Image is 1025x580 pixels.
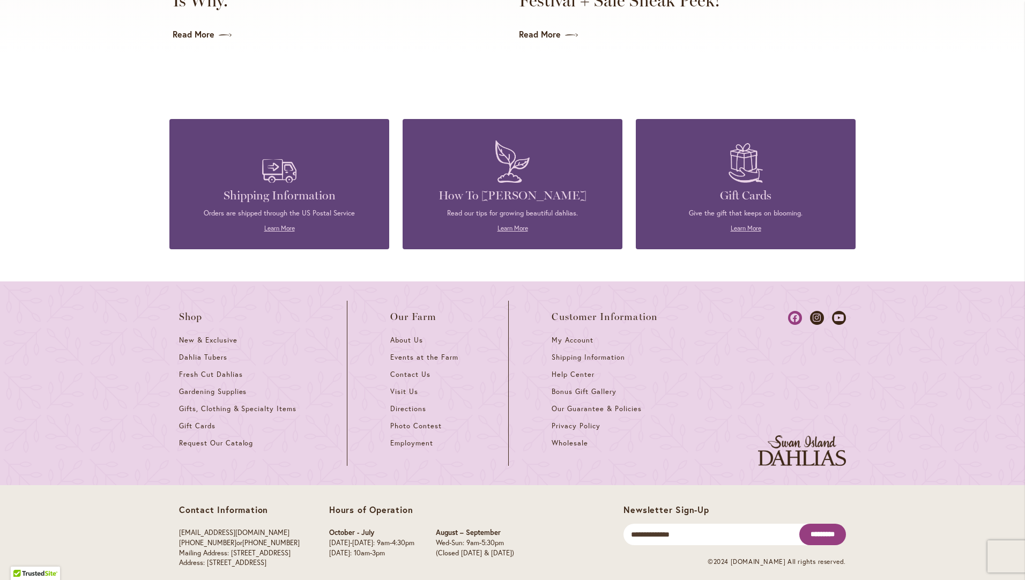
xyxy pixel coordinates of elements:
[832,311,846,325] a: Dahlias on Youtube
[179,370,243,379] span: Fresh Cut Dahlias
[179,421,216,430] span: Gift Cards
[390,311,436,322] span: Our Farm
[179,404,296,413] span: Gifts, Clothing & Specialty Items
[390,438,433,448] span: Employment
[390,370,430,379] span: Contact Us
[173,28,506,41] a: Read More
[179,353,227,362] span: Dahlia Tubers
[623,504,709,515] span: Newsletter Sign-Up
[390,387,418,396] span: Visit Us
[390,404,426,413] span: Directions
[552,370,595,379] span: Help Center
[419,188,606,203] h4: How To [PERSON_NAME]
[519,28,852,41] a: Read More
[390,353,458,362] span: Events at the Farm
[179,387,247,396] span: Gardening Supplies
[242,538,300,547] a: [PHONE_NUMBER]
[436,528,514,538] p: August – September
[179,311,203,322] span: Shop
[179,336,237,345] span: New & Exclusive
[652,188,840,203] h4: Gift Cards
[552,404,641,413] span: Our Guarantee & Policies
[810,311,824,325] a: Dahlias on Instagram
[552,311,658,322] span: Customer Information
[179,528,300,568] p: or Mailing Address: [STREET_ADDRESS] Address: [STREET_ADDRESS]
[552,438,588,448] span: Wholesale
[185,209,373,218] p: Orders are shipped through the US Postal Service
[179,528,289,537] a: [EMAIL_ADDRESS][DOMAIN_NAME]
[185,188,373,203] h4: Shipping Information
[731,224,761,232] a: Learn More
[788,311,802,325] a: Dahlias on Facebook
[652,209,840,218] p: Give the gift that keeps on blooming.
[329,538,414,548] p: [DATE]-[DATE]: 9am-4:30pm
[264,224,295,232] a: Learn More
[552,336,593,345] span: My Account
[390,421,442,430] span: Photo Contest
[390,336,423,345] span: About Us
[179,438,253,448] span: Request Our Catalog
[419,209,606,218] p: Read our tips for growing beautiful dahlias.
[497,224,528,232] a: Learn More
[436,538,514,548] p: Wed-Sun: 9am-5:30pm
[329,504,514,515] p: Hours of Operation
[552,421,600,430] span: Privacy Policy
[552,353,625,362] span: Shipping Information
[329,528,414,538] p: October - July
[179,504,300,515] p: Contact Information
[552,387,616,396] span: Bonus Gift Gallery
[179,538,236,547] a: [PHONE_NUMBER]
